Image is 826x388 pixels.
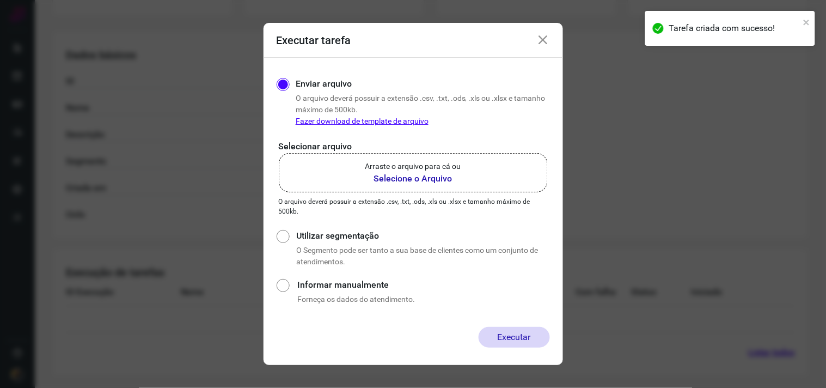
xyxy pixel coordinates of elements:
[297,294,549,305] p: Forneça os dados do atendimento.
[296,117,429,125] a: Fazer download de template de arquivo
[803,15,811,28] button: close
[277,34,351,47] h3: Executar tarefa
[279,140,548,153] p: Selecionar arquivo
[279,197,548,216] p: O arquivo deverá possuir a extensão .csv, .txt, .ods, .xls ou .xlsx e tamanho máximo de 500kb.
[296,229,549,242] label: Utilizar segmentação
[365,172,461,185] b: Selecione o Arquivo
[479,327,550,348] button: Executar
[669,22,800,35] div: Tarefa criada com sucesso!
[297,278,549,292] label: Informar manualmente
[296,245,549,268] p: O Segmento pode ser tanto a sua base de clientes como um conjunto de atendimentos.
[296,93,550,127] p: O arquivo deverá possuir a extensão .csv, .txt, .ods, .xls ou .xlsx e tamanho máximo de 500kb.
[365,161,461,172] p: Arraste o arquivo para cá ou
[296,77,352,90] label: Enviar arquivo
